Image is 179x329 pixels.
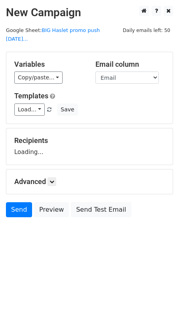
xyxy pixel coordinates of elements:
a: Preview [34,202,69,217]
a: Load... [14,103,45,116]
h2: New Campaign [6,6,173,19]
a: Send [6,202,32,217]
a: Copy/paste... [14,71,63,84]
h5: Advanced [14,177,165,186]
h5: Variables [14,60,84,69]
h5: Recipients [14,136,165,145]
small: Google Sheet: [6,27,100,42]
a: Templates [14,92,48,100]
div: Loading... [14,136,165,157]
a: BIG Haslet promo push [DATE]... [6,27,100,42]
span: Daily emails left: 50 [120,26,173,35]
a: Send Test Email [71,202,131,217]
a: Daily emails left: 50 [120,27,173,33]
h5: Email column [95,60,165,69]
button: Save [57,103,78,116]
